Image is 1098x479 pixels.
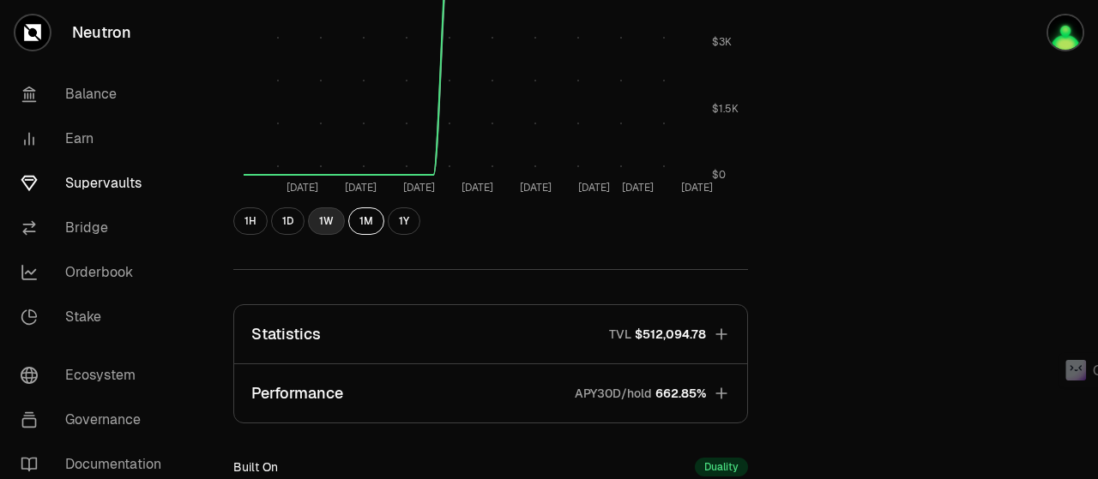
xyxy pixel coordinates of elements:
div: Duality [695,458,748,476]
p: APY30D/hold [575,385,652,402]
a: Orderbook [7,250,185,295]
span: $512,094.78 [635,326,706,343]
span: 662.85% [655,385,706,402]
a: Earn [7,117,185,161]
img: Kycka wallet [1048,15,1083,50]
p: TVL [609,326,631,343]
button: 1M [348,207,384,235]
tspan: $3K [712,35,732,49]
p: Performance [251,381,343,405]
button: 1Y [388,207,420,235]
tspan: [DATE] [287,181,318,195]
tspan: $0 [712,168,726,182]
button: 1D [271,207,305,235]
div: Built On [233,458,278,476]
a: Ecosystem [7,353,185,398]
a: Governance [7,398,185,442]
button: 1W [308,207,345,235]
tspan: [DATE] [345,181,377,195]
a: Balance [7,72,185,117]
tspan: [DATE] [403,181,435,195]
tspan: [DATE] [622,181,654,195]
button: 1H [233,207,268,235]
tspan: [DATE] [578,181,610,195]
tspan: [DATE] [462,181,493,195]
button: PerformanceAPY30D/hold662.85% [234,364,747,422]
a: Supervaults [7,161,185,206]
button: StatisticsTVL$512,094.78 [234,305,747,363]
tspan: [DATE] [520,181,552,195]
tspan: $1.5K [712,102,739,116]
p: Statistics [251,322,321,346]
tspan: [DATE] [681,181,713,195]
a: Stake [7,295,185,339]
a: Bridge [7,206,185,250]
